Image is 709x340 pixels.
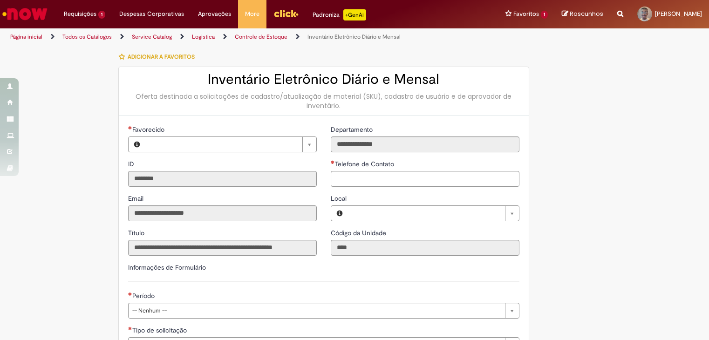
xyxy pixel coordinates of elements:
span: 1 [98,11,105,19]
span: Rascunhos [570,9,603,18]
ul: Trilhas de página [7,28,466,46]
img: ServiceNow [1,5,49,23]
label: Somente leitura - ID [128,159,136,169]
button: Local, Visualizar este registro [331,206,348,221]
p: +GenAi [343,9,366,20]
span: Período [132,292,157,300]
div: Padroniza [313,9,366,20]
input: Email [128,205,317,221]
input: Título [128,240,317,256]
div: Oferta destinada a solicitações de cadastro/atualização de material (SKU), cadastro de usuário e ... [128,92,519,110]
a: Service Catalog [132,33,172,41]
input: Código da Unidade [331,240,519,256]
label: Somente leitura - Código da Unidade [331,228,388,238]
a: Logistica [192,33,215,41]
label: Informações de Formulário [128,263,206,272]
a: Controle de Estoque [235,33,287,41]
input: ID [128,171,317,187]
span: Somente leitura - ID [128,160,136,168]
button: Favorecido, Visualizar este registro [129,137,145,152]
span: Despesas Corporativas [119,9,184,19]
a: Rascunhos [562,10,603,19]
span: More [245,9,259,19]
h2: Inventário Eletrônico Diário e Mensal [128,72,519,87]
span: Tipo de solicitação [132,326,189,334]
a: Inventário Eletrônico Diário e Mensal [307,33,401,41]
span: Aprovações [198,9,231,19]
label: Somente leitura - Email [128,194,145,203]
span: Telefone de Contato [335,160,396,168]
a: Todos os Catálogos [62,33,112,41]
span: Necessários [128,126,132,129]
span: Necessários [128,292,132,296]
label: Somente leitura - Departamento [331,125,375,134]
span: Adicionar a Favoritos [128,53,195,61]
span: Necessários [128,326,132,330]
span: Necessários - Favorecido [132,125,166,134]
span: 1 [541,11,548,19]
span: -- Nenhum -- [132,303,500,318]
span: Favoritos [513,9,539,19]
button: Adicionar a Favoritos [118,47,200,67]
input: Departamento [331,136,519,152]
span: Requisições [64,9,96,19]
span: Local [331,194,348,203]
img: click_logo_yellow_360x200.png [273,7,299,20]
label: Somente leitura - Título [128,228,146,238]
a: Página inicial [10,33,42,41]
span: Somente leitura - Código da Unidade [331,229,388,237]
span: [PERSON_NAME] [655,10,702,18]
span: Somente leitura - Título [128,229,146,237]
span: Necessários [331,160,335,164]
a: Limpar campo Local [348,206,519,221]
input: Telefone de Contato [331,171,519,187]
a: Limpar campo Favorecido [145,137,316,152]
